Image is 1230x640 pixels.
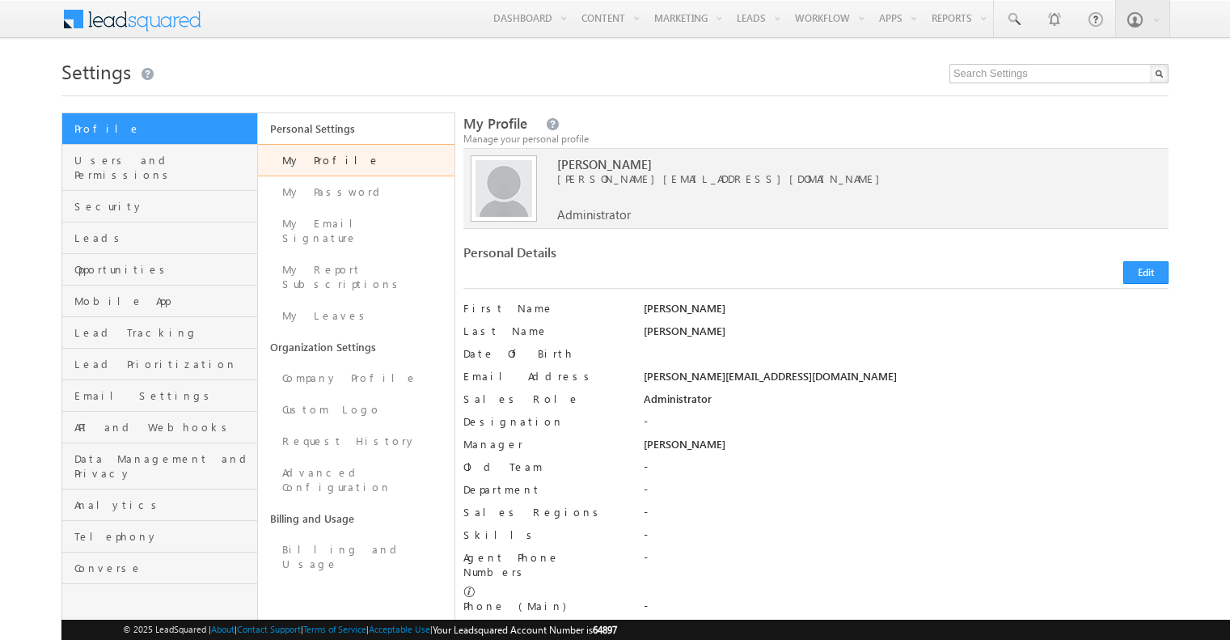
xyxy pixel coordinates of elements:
[74,199,253,214] span: Security
[62,317,257,349] a: Lead Tracking
[62,490,257,521] a: Analytics
[74,420,253,434] span: API and Webhooks
[61,58,131,84] span: Settings
[303,624,366,634] a: Terms of Service
[644,369,1169,392] div: [PERSON_NAME][EMAIL_ADDRESS][DOMAIN_NAME]
[1123,261,1169,284] button: Edit
[62,521,257,553] a: Telephony
[74,357,253,371] span: Lead Prioritization
[557,207,631,222] span: Administrator
[463,114,527,133] span: My Profile
[463,599,626,613] label: Phone (Main)
[557,157,1122,172] span: [PERSON_NAME]
[463,324,626,338] label: Last Name
[644,528,1169,550] div: -
[74,498,253,512] span: Analytics
[463,550,626,579] label: Agent Phone Numbers
[62,286,257,317] a: Mobile App
[258,534,454,580] a: Billing and Usage
[62,145,257,191] a: Users and Permissions
[258,176,454,208] a: My Password
[74,294,253,308] span: Mobile App
[644,460,1169,482] div: -
[258,254,454,300] a: My Report Subscriptions
[258,300,454,332] a: My Leaves
[463,505,626,519] label: Sales Regions
[74,153,253,182] span: Users and Permissions
[593,624,617,636] span: 64897
[463,460,626,474] label: Old Team
[62,113,257,145] a: Profile
[463,369,626,384] label: Email Address
[62,223,257,254] a: Leads
[74,529,253,544] span: Telephony
[74,561,253,575] span: Converse
[258,332,454,362] a: Organization Settings
[74,231,253,245] span: Leads
[644,392,1169,414] div: Administrator
[211,624,235,634] a: About
[463,414,626,429] label: Designation
[123,622,617,638] span: © 2025 LeadSquared | | | | |
[258,144,454,176] a: My Profile
[62,191,257,223] a: Security
[258,394,454,426] a: Custom Logo
[644,301,1169,324] div: [PERSON_NAME]
[62,349,257,380] a: Lead Prioritization
[237,624,301,634] a: Contact Support
[258,208,454,254] a: My Email Signature
[258,113,454,144] a: Personal Settings
[74,388,253,403] span: Email Settings
[644,482,1169,505] div: -
[62,380,257,412] a: Email Settings
[433,624,617,636] span: Your Leadsquared Account Number is
[557,172,1122,186] span: [PERSON_NAME][EMAIL_ADDRESS][DOMAIN_NAME]
[463,245,807,268] div: Personal Details
[949,64,1169,83] input: Search Settings
[62,553,257,584] a: Converse
[74,121,253,136] span: Profile
[463,482,626,497] label: Department
[463,437,626,451] label: Manager
[258,426,454,457] a: Request History
[74,325,253,340] span: Lead Tracking
[644,550,1169,573] div: -
[463,346,626,361] label: Date Of Birth
[258,457,454,503] a: Advanced Configuration
[463,301,626,316] label: First Name
[62,254,257,286] a: Opportunities
[644,505,1169,528] div: -
[644,414,1169,437] div: -
[258,503,454,534] a: Billing and Usage
[644,324,1169,346] div: [PERSON_NAME]
[74,262,253,277] span: Opportunities
[62,412,257,443] a: API and Webhooks
[463,528,626,542] label: Skills
[644,599,1169,621] div: -
[463,132,1169,146] div: Manage your personal profile
[74,451,253,481] span: Data Management and Privacy
[258,362,454,394] a: Company Profile
[463,392,626,406] label: Sales Role
[369,624,430,634] a: Acceptable Use
[62,443,257,490] a: Data Management and Privacy
[644,437,1169,460] div: [PERSON_NAME]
